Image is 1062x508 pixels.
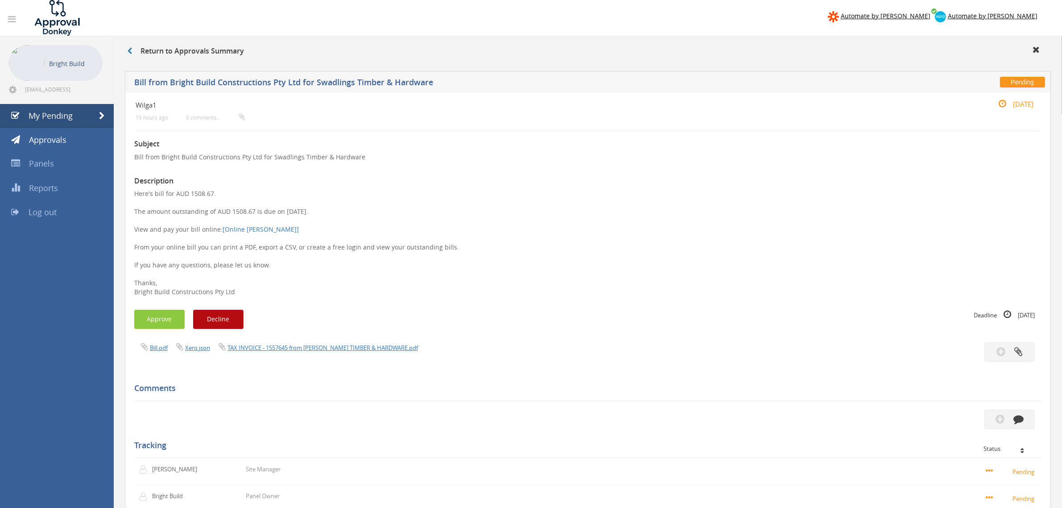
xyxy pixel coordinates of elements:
[134,310,185,329] button: Approve
[134,78,771,89] h5: Bill from Bright Build Constructions Pty Ltd for Swadlings Timber & Hardware
[25,86,101,93] span: [EMAIL_ADDRESS][DOMAIN_NAME]
[841,12,930,20] span: Automate by [PERSON_NAME]
[29,110,73,121] span: My Pending
[223,225,299,233] a: [Online [PERSON_NAME]]
[186,114,245,121] small: 0 comments...
[134,189,1041,296] p: Here's bill for AUD 1508.67. The amount outstanding of AUD 1508.67 is due on [DATE]. View and pay...
[29,207,57,217] span: Log out
[983,446,1035,452] div: Status
[29,158,54,169] span: Panels
[29,183,58,193] span: Reports
[134,140,1041,148] h3: Subject
[1000,77,1045,87] span: Pending
[29,134,66,145] span: Approvals
[986,493,1037,503] small: Pending
[134,441,1035,450] h5: Tracking
[152,465,203,474] p: [PERSON_NAME]
[828,11,839,22] img: zapier-logomark.png
[49,58,98,69] p: Bright Build
[246,492,280,500] p: Panel Owner
[227,344,418,352] a: TAX INVOICE - 1557645 from [PERSON_NAME] TIMBER & HARDWARE.pdf
[136,101,889,109] h4: Wilga1
[134,153,1041,162] p: Bill from Bright Build Constructions Pty Ltd for Swadlings Timber & Hardware
[185,344,210,352] a: Xero.json
[127,47,244,55] h3: Return to Approvals Summary
[986,466,1037,476] small: Pending
[152,492,203,500] p: Bright Build
[193,310,244,329] button: Decline
[974,310,1035,320] small: Deadline [DATE]
[989,99,1033,109] small: [DATE]
[935,11,946,22] img: xero-logo.png
[134,384,1035,393] h5: Comments
[134,177,1041,185] h3: Description
[139,492,152,501] img: user-icon.png
[948,12,1037,20] span: Automate by [PERSON_NAME]
[139,465,152,474] img: user-icon.png
[150,344,168,352] a: Bill.pdf
[246,465,281,474] p: Site Manager
[136,114,168,121] small: 19 hours ago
